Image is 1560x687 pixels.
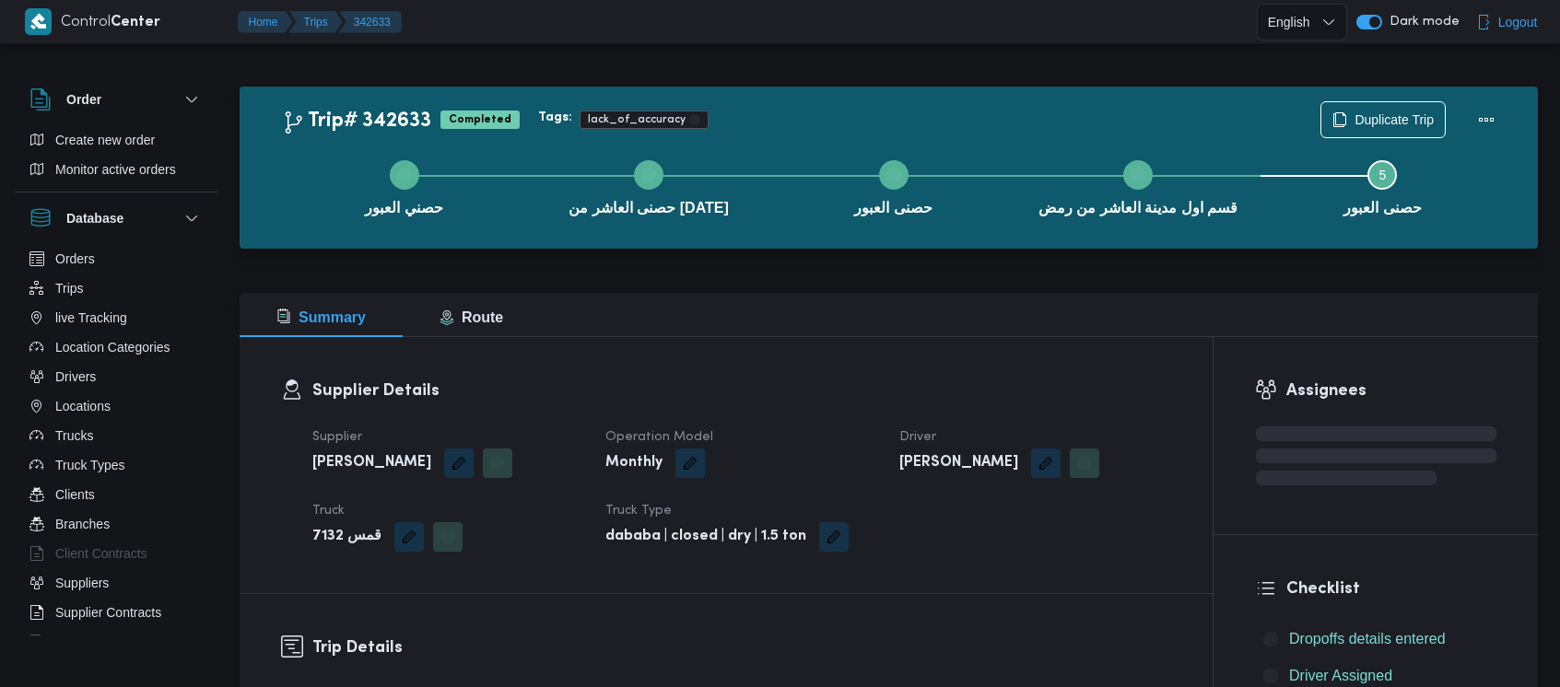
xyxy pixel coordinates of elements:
span: Summary [276,309,366,325]
span: Truck Types [55,454,124,476]
b: [PERSON_NAME] [312,452,431,474]
span: حصنى العبور [1343,197,1421,219]
span: Operation Model [605,431,713,443]
button: Create new order [22,125,210,155]
span: Driver Assigned [1289,665,1392,687]
button: Order [29,88,203,111]
span: Suppliers [55,572,109,594]
button: حصنى العبور [1261,138,1505,234]
h3: Trip Details [312,635,1171,660]
button: Logout [1469,4,1545,41]
button: 342633 [339,11,402,33]
button: Locations [22,391,210,421]
button: Remove trip tag [689,114,700,125]
button: Trips [22,274,210,303]
span: Orders [55,248,95,270]
span: Devices [55,631,101,653]
h3: Database [66,207,123,229]
span: Driver [899,431,936,443]
button: Database [29,207,203,229]
button: Clients [22,480,210,509]
span: Clients [55,483,95,506]
span: Dropoffs details entered [1289,628,1446,650]
span: Route [440,309,503,325]
button: Actions [1468,101,1505,138]
span: حصنى العاشر من [DATE] [569,197,728,219]
svg: Step 1 is complete [397,168,412,182]
button: Supplier Contracts [22,598,210,627]
span: حصني العبور [365,197,442,219]
span: Branches [55,513,110,535]
h3: Supplier Details [312,378,1171,403]
span: Trips [55,277,84,299]
h3: Checklist [1286,576,1496,601]
b: dababa | closed | dry | 1.5 ton [605,526,806,548]
div: Database [15,244,217,643]
b: [PERSON_NAME] [899,452,1018,474]
button: live Tracking [22,303,210,332]
button: Monitor active orders [22,155,210,184]
svg: Step 3 is complete [886,168,901,182]
svg: Step 4 is complete [1131,168,1145,182]
span: Dark mode [1382,15,1460,29]
span: Logout [1498,11,1538,33]
button: حصنى العبور [771,138,1015,234]
b: Tags: [538,111,572,125]
button: Branches [22,509,210,539]
span: lack_of_accuracy [588,111,686,128]
button: Trips [289,11,343,33]
img: X8yXhbKr1z7QwAAAABJRU5ErkJggg== [25,8,52,35]
span: Create new order [55,129,155,151]
b: قمس 7132 [312,526,381,548]
button: Duplicate Trip [1320,101,1446,138]
button: قسم اول مدينة العاشر من رمض [1015,138,1260,234]
h3: Order [66,88,101,111]
button: Dropoffs details entered [1256,624,1496,654]
span: lack_of_accuracy [580,111,709,129]
span: حصنى العبور [854,197,932,219]
button: Suppliers [22,568,210,598]
span: Monitor active orders [55,158,176,180]
h2: Trip# 342633 [282,110,431,134]
button: Location Categories [22,332,210,362]
b: Center [111,16,160,29]
svg: Step 2 is complete [641,168,656,182]
span: Location Categories [55,336,170,358]
span: Truck [312,505,345,517]
b: Completed [449,114,511,125]
button: Orders [22,244,210,274]
span: Supplier [312,431,362,443]
span: Duplicate Trip [1355,109,1434,131]
span: Dropoffs details entered [1289,631,1446,646]
span: Drivers [55,366,96,388]
div: Order [15,125,217,192]
span: Locations [55,395,111,417]
span: Truck Type [605,505,672,517]
span: Trucks [55,425,93,447]
span: Driver Assigned [1289,668,1392,683]
span: قسم اول مدينة العاشر من رمض [1038,197,1237,219]
button: Truck Types [22,450,210,480]
span: Supplier Contracts [55,601,161,623]
button: حصني العبور [282,138,526,234]
button: Drivers [22,362,210,391]
button: Client Contracts [22,539,210,568]
iframe: chat widget [18,613,77,669]
h3: Assignees [1286,378,1496,403]
b: Monthly [605,452,663,474]
span: Client Contracts [55,542,147,565]
span: live Tracking [55,307,127,329]
span: 5 [1378,168,1386,182]
button: حصنى العاشر من [DATE] [526,138,770,234]
button: Trucks [22,421,210,450]
span: Completed [440,111,520,129]
button: Devices [22,627,210,657]
button: Home [238,11,293,33]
